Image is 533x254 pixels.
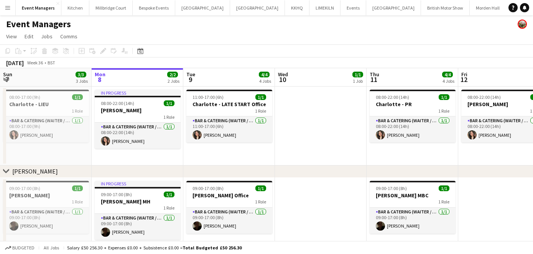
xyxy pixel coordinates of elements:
[370,90,456,143] app-job-card: 08:00-22:00 (14h)1/1Charlotte - PR1 RoleBar & Catering (Waiter / waitress)1/108:00-22:00 (14h)[PE...
[438,199,449,205] span: 1 Role
[67,245,242,251] div: Salary £50 256.30 + Expenses £0.00 + Subsistence £0.00 =
[368,75,379,84] span: 11
[163,114,174,120] span: 1 Role
[3,116,89,143] app-card-role: Bar & Catering (Waiter / waitress)1/108:00-17:00 (9h)[PERSON_NAME]
[76,72,86,77] span: 3/3
[255,199,266,205] span: 1 Role
[230,0,285,15] button: [GEOGRAPHIC_DATA]
[6,59,24,67] div: [DATE]
[3,101,89,108] h3: Charlotte - LIEU
[3,90,89,143] app-job-card: 08:00-17:00 (9h)1/1Charlotte - LIEU1 RoleBar & Catering (Waiter / waitress)1/108:00-17:00 (9h)[PE...
[186,192,272,199] h3: [PERSON_NAME] Office
[72,108,83,114] span: 1 Role
[72,185,83,191] span: 1/1
[133,0,175,15] button: Bespoke Events
[60,33,77,40] span: Comms
[442,72,453,77] span: 4/4
[352,72,363,77] span: 1/1
[370,192,456,199] h3: [PERSON_NAME] MBC
[76,78,88,84] div: 3 Jobs
[9,185,40,191] span: 09:00-17:00 (8h)
[443,78,454,84] div: 4 Jobs
[3,31,20,41] a: View
[439,185,449,191] span: 1/1
[94,75,105,84] span: 8
[4,244,36,252] button: Budgeted
[370,181,456,234] div: 09:00-17:00 (8h)1/1[PERSON_NAME] MBC1 RoleBar & Catering (Waiter / waitress)1/109:00-17:00 (8h)[P...
[57,31,81,41] a: Comms
[255,108,266,114] span: 1 Role
[61,0,89,15] button: Kitchen
[309,0,341,15] button: LIMEKILN
[255,185,266,191] span: 1/1
[470,0,506,15] button: Morden Hall
[186,208,272,234] app-card-role: Bar & Catering (Waiter / waitress)1/109:00-17:00 (8h)[PERSON_NAME]
[95,90,181,149] div: In progress08:00-22:00 (14h)1/1[PERSON_NAME]1 RoleBar & Catering (Waiter / waitress)1/108:00-22:0...
[192,185,224,191] span: 09:00-17:00 (8h)
[186,90,272,143] div: 11:00-17:00 (6h)1/1Charlotte - LATE START Office1 RoleBar & Catering (Waiter / waitress)1/111:00-...
[3,71,12,78] span: Sun
[366,0,421,15] button: [GEOGRAPHIC_DATA]
[467,94,501,100] span: 08:00-22:00 (14h)
[370,101,456,108] h3: Charlotte - PR
[163,205,174,211] span: 1 Role
[175,0,230,15] button: [GEOGRAPHIC_DATA]
[185,75,195,84] span: 9
[12,245,35,251] span: Budgeted
[439,94,449,100] span: 1/1
[95,214,181,240] app-card-role: Bar & Catering (Waiter / waitress)1/109:00-17:00 (8h)[PERSON_NAME]
[259,78,271,84] div: 4 Jobs
[72,94,83,100] span: 1/1
[341,0,366,15] button: Events
[89,0,133,15] button: Millbridge Court
[16,0,61,15] button: Event Managers
[259,72,270,77] span: 4/4
[48,60,55,66] div: BST
[95,198,181,205] h3: [PERSON_NAME] MH
[3,208,89,234] app-card-role: Bar & Catering (Waiter / waitress)1/109:00-17:00 (8h)[PERSON_NAME]
[95,181,181,240] app-job-card: In progress09:00-17:00 (8h)1/1[PERSON_NAME] MH1 RoleBar & Catering (Waiter / waitress)1/109:00-17...
[186,116,272,143] app-card-role: Bar & Catering (Waiter / waitress)1/111:00-17:00 (6h)[PERSON_NAME]
[353,78,363,84] div: 1 Job
[370,116,456,143] app-card-role: Bar & Catering (Waiter / waitress)1/108:00-22:00 (14h)[PERSON_NAME]
[376,94,409,100] span: 08:00-22:00 (14h)
[255,94,266,100] span: 1/1
[186,101,272,108] h3: Charlotte - LATE START Office
[41,33,53,40] span: Jobs
[277,75,288,84] span: 10
[460,75,467,84] span: 12
[3,181,89,234] app-job-card: 09:00-17:00 (8h)1/1[PERSON_NAME]1 RoleBar & Catering (Waiter / waitress)1/109:00-17:00 (8h)[PERSO...
[167,72,178,77] span: 2/2
[21,31,36,41] a: Edit
[42,245,61,251] span: All jobs
[461,71,467,78] span: Fri
[3,192,89,199] h3: [PERSON_NAME]
[72,199,83,205] span: 1 Role
[285,0,309,15] button: KKHQ
[6,18,71,30] h1: Event Managers
[95,107,181,114] h3: [PERSON_NAME]
[95,90,181,96] div: In progress
[421,0,470,15] button: British Motor Show
[25,33,33,40] span: Edit
[168,78,179,84] div: 2 Jobs
[370,71,379,78] span: Thu
[278,71,288,78] span: Wed
[164,100,174,106] span: 1/1
[95,181,181,187] div: In progress
[438,108,449,114] span: 1 Role
[186,181,272,234] app-job-card: 09:00-17:00 (8h)1/1[PERSON_NAME] Office1 RoleBar & Catering (Waiter / waitress)1/109:00-17:00 (8h...
[164,192,174,197] span: 1/1
[192,94,224,100] span: 11:00-17:00 (6h)
[9,94,40,100] span: 08:00-17:00 (9h)
[6,33,17,40] span: View
[183,245,242,251] span: Total Budgeted £50 256.30
[186,71,195,78] span: Tue
[38,31,56,41] a: Jobs
[95,123,181,149] app-card-role: Bar & Catering (Waiter / waitress)1/108:00-22:00 (14h)[PERSON_NAME]
[101,192,132,197] span: 09:00-17:00 (8h)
